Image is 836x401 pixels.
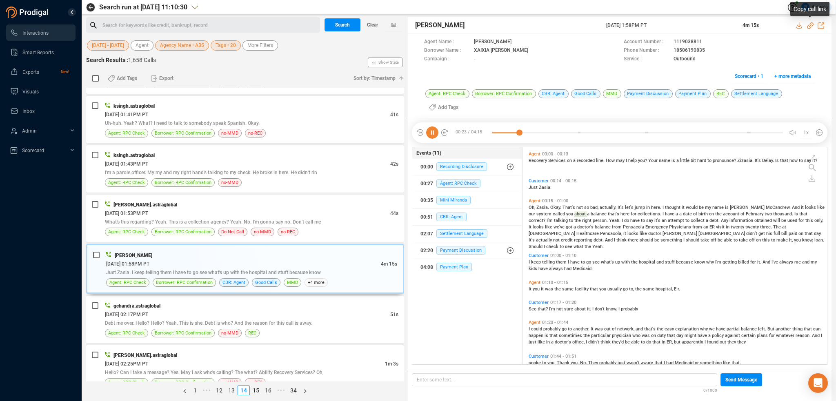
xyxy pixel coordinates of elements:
span: full [774,231,781,236]
button: Export [146,72,178,85]
span: no-MMD [221,179,238,186]
span: that [805,231,814,236]
span: to [581,259,586,265]
span: it? [812,158,817,163]
span: be [781,218,787,223]
span: actually. [600,205,618,210]
span: to [685,218,691,223]
span: hard [697,158,707,163]
span: Recording Disclosure [436,162,487,171]
span: Physicians [669,224,692,230]
span: get [758,231,766,236]
span: check [546,244,560,249]
span: Agent [136,40,149,51]
span: + more metadata [774,70,811,83]
span: birth [698,211,709,217]
span: [DEMOGRAPHIC_DATA] [529,231,576,236]
span: collect [691,218,706,223]
span: about [574,211,587,217]
span: looks [805,205,817,210]
span: I [626,158,628,163]
span: take [739,237,749,243]
span: do [624,218,630,223]
span: not [576,205,584,210]
span: jump [635,205,646,210]
span: used [787,218,798,223]
button: More Filters [242,40,278,51]
span: Just [529,185,539,190]
span: in [726,224,731,230]
div: 00:35 [420,194,433,207]
span: Visuals [22,89,39,95]
span: doctor [648,231,663,236]
div: [PERSON_NAME].astraglobal[DATE] 01:53PM PT44sWhat's this regarding? Yeah. This is a collection ag... [86,195,404,242]
span: Search [335,18,350,31]
span: to [734,237,739,243]
button: 00:35Mini Miranda [412,192,522,208]
div: [PERSON_NAME][DATE] 01:58PM PT4m 15sJust Zasia. I keep telling them I have to go see what's up wi... [86,244,404,294]
span: a [676,158,680,163]
span: Payment Discussion [436,246,485,255]
span: think [616,237,628,243]
span: I'm [547,218,554,223]
button: 00:51CBR: Agent [412,209,522,225]
span: on [567,158,573,163]
span: no-REC [281,228,295,236]
span: [PERSON_NAME] [730,205,766,210]
span: from [692,224,703,230]
span: Mini Miranda [436,196,471,204]
span: Admin [22,128,37,134]
button: Add Tags [103,72,142,85]
span: you [794,237,802,243]
span: ksingh.astraglobal [113,103,155,109]
div: 02:20 [420,244,433,257]
span: it [682,205,686,210]
span: we've [554,224,566,230]
span: [DATE] 01:41PM PT [105,112,148,117]
span: ER [709,224,716,230]
span: talking [554,218,569,223]
span: [PERSON_NAME] [115,253,152,258]
button: 02:20Payment Discussion [412,242,522,259]
span: his [766,231,774,236]
span: [PERSON_NAME].astraglobal [113,202,177,208]
img: prodigal-logo [6,7,51,18]
span: will [773,218,781,223]
button: Agent [131,40,153,51]
span: at [782,224,786,230]
span: Tags • 20 [216,40,236,51]
span: right [582,218,593,223]
li: Exports [6,64,76,80]
span: Smart Reports [22,50,54,55]
span: it [623,231,627,236]
span: for [798,218,805,223]
button: 1x [800,127,812,138]
span: Any [721,218,729,223]
button: Search [325,18,360,31]
span: should [686,237,700,243]
span: Oh, [529,205,536,210]
span: bill [781,231,789,236]
span: a [679,211,683,217]
span: Agent: RPC Check [436,179,480,188]
span: called [553,211,566,217]
span: McCandrew. [766,205,792,210]
span: keep [531,259,542,265]
span: Is [794,211,799,217]
span: I'm a parole officer. My my and my right hand's talking to my check. He broke in here. He didn't rin [105,170,317,175]
span: Agent: RPC Check [108,228,145,236]
button: Show Stats [368,58,402,67]
span: How [606,158,616,163]
span: looks [533,224,545,230]
span: be [654,237,660,243]
span: 1x [803,126,809,139]
span: Your [648,158,659,163]
span: Should [529,244,544,249]
button: 00:00Recording Disclosure [412,159,522,175]
span: I [568,259,570,265]
span: it [801,205,805,210]
span: that [799,211,807,217]
span: bit [691,158,697,163]
span: [DATE] 01:53PM PT [105,210,148,216]
span: debt. [594,237,605,243]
